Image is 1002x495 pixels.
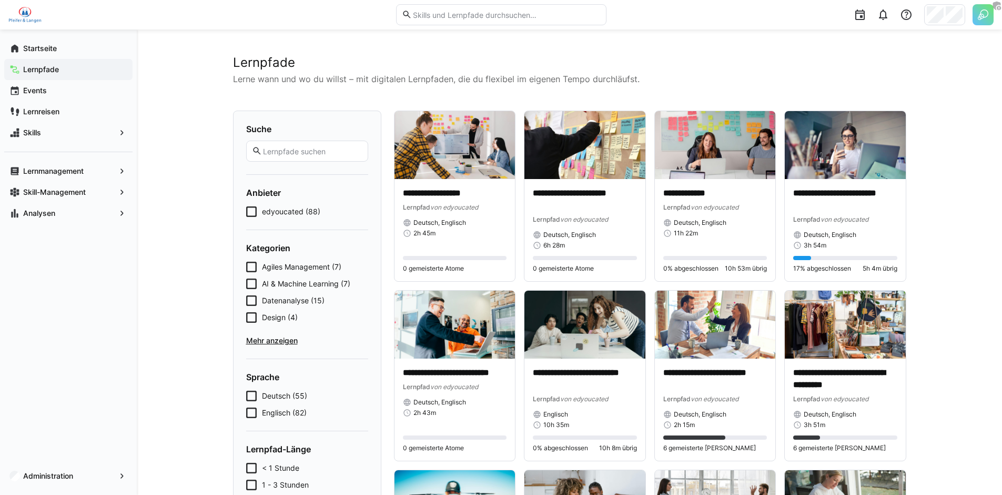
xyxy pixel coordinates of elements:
span: 0 gemeisterte Atome [403,264,464,273]
span: 3h 54m [804,241,826,250]
img: image [524,111,645,179]
span: edyoucated (88) [262,206,320,217]
h4: Lernpfad-Länge [246,444,368,454]
span: Lernpfad [793,215,821,223]
span: von edyoucated [691,395,738,403]
span: Lernpfad [533,215,560,223]
span: 3h 51m [804,421,825,429]
span: von edyoucated [430,383,478,391]
img: image [655,111,776,179]
span: 10h 8m übrig [599,444,637,452]
span: AI & Machine Learning (7) [262,279,350,289]
span: 0 gemeisterte Atome [403,444,464,452]
span: Agiles Management (7) [262,262,341,272]
img: image [655,291,776,359]
input: Lernpfade suchen [262,146,362,156]
span: von edyoucated [560,215,608,223]
span: Mehr anzeigen [246,335,368,346]
span: 5h 4m übrig [863,264,897,273]
span: 2h 43m [413,409,436,417]
span: 2h 45m [413,229,436,237]
span: 1 - 3 Stunden [262,480,309,490]
img: image [785,111,906,179]
span: von edyoucated [560,395,608,403]
p: Lerne wann und wo du willst – mit digitalen Lernpfaden, die du flexibel im eigenen Tempo durchläu... [233,73,906,85]
span: Lernpfad [663,203,691,211]
span: 11h 22m [674,229,698,237]
span: Lernpfad [793,395,821,403]
span: von edyoucated [821,395,868,403]
h2: Lernpfade [233,55,906,71]
span: Datenanalyse (15) [262,295,325,306]
span: Englisch (82) [262,408,307,418]
span: Deutsch, Englisch [413,398,466,407]
span: Lernpfad [533,395,560,403]
span: Lernpfad [403,383,430,391]
span: 2h 15m [674,421,695,429]
span: 10h 35m [543,421,569,429]
h4: Kategorien [246,243,368,253]
span: < 1 Stunde [262,463,299,473]
span: Deutsch (55) [262,391,307,401]
img: image [394,111,515,179]
span: Deutsch, Englisch [804,410,856,419]
span: Deutsch, Englisch [674,219,726,227]
input: Skills und Lernpfade durchsuchen… [412,10,600,19]
img: image [524,291,645,359]
h4: Suche [246,124,368,134]
h4: Anbieter [246,187,368,198]
span: von edyoucated [430,203,478,211]
span: Lernpfad [663,395,691,403]
span: 6 gemeisterte [PERSON_NAME] [663,444,756,452]
h4: Sprache [246,372,368,382]
span: 17% abgeschlossen [793,264,851,273]
span: 0 gemeisterte Atome [533,264,594,273]
span: Englisch [543,410,568,419]
span: 0% abgeschlossen [533,444,588,452]
span: von edyoucated [821,215,868,223]
img: image [785,291,906,359]
span: Deutsch, Englisch [674,410,726,419]
span: Lernpfad [403,203,430,211]
span: Deutsch, Englisch [543,231,596,239]
span: 10h 53m übrig [725,264,767,273]
span: von edyoucated [691,203,738,211]
span: 6 gemeisterte [PERSON_NAME] [793,444,886,452]
span: 6h 28m [543,241,565,250]
img: image [394,291,515,359]
span: 0% abgeschlossen [663,264,718,273]
span: Deutsch, Englisch [413,219,466,227]
span: Design (4) [262,312,298,323]
span: Deutsch, Englisch [804,231,856,239]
